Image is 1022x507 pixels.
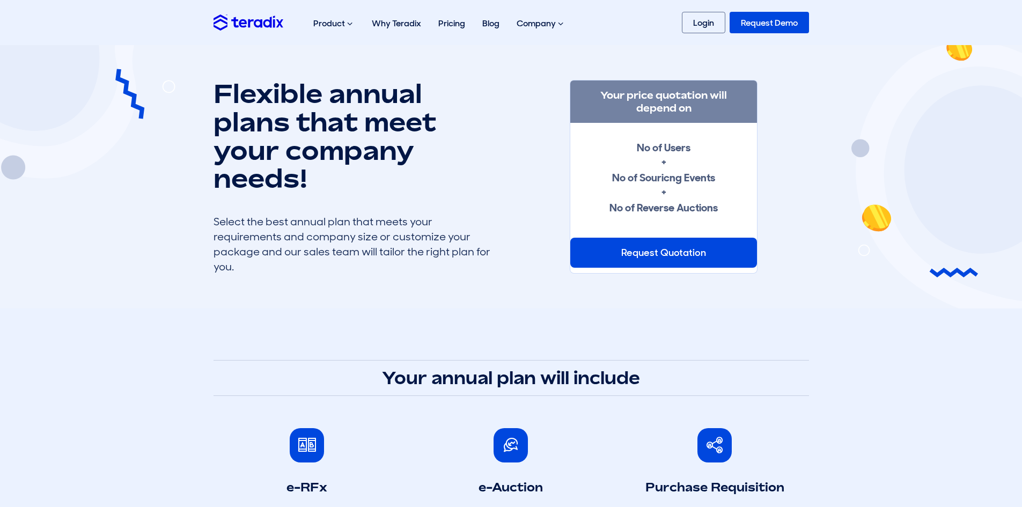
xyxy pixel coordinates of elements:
a: Request Demo [730,12,809,33]
h3: e-RFx [286,480,327,495]
h3: e-Auction [479,480,543,495]
div: Select the best annual plan that meets your requirements and company size or customize your packa... [214,214,492,274]
strong: No of Users + No of Souricng Events + No of Reverse Auctions [609,141,718,215]
div: Company [508,6,574,41]
a: Pricing [430,6,474,40]
h3: Your price quotation will depend on [570,80,757,123]
h3: Purchase Requisition [645,480,784,495]
a: Login [682,12,725,33]
img: Teradix logo [214,14,283,30]
h1: Flexible annual plans that meet your company needs! [214,79,492,193]
div: Request Quotation [570,238,757,268]
iframe: Chatbot [951,436,1007,492]
a: Blog [474,6,508,40]
div: Product [305,6,363,41]
strong: Your annual plan will include [382,368,640,388]
a: Why Teradix [363,6,430,40]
